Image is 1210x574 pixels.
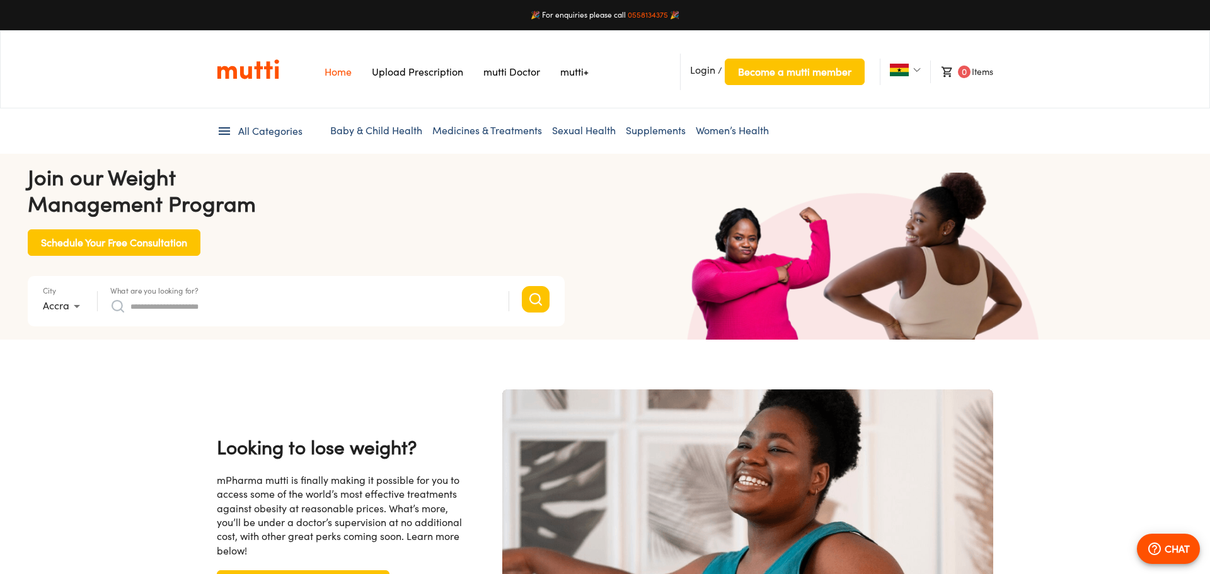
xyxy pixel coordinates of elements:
[626,124,686,137] a: Supplements
[217,473,467,558] div: mPharma mutti is finally making it possible for you to access some of the world’s most effective ...
[217,59,279,80] img: Logo
[1165,541,1190,556] p: CHAT
[913,66,921,74] img: Dropdown
[958,66,971,78] span: 0
[930,60,993,83] li: Items
[1137,534,1200,564] button: CHAT
[41,234,187,251] span: Schedule Your Free Consultation
[325,66,352,78] a: Navigates to Home Page
[372,66,463,78] a: Navigates to Prescription Upload Page
[680,54,865,90] li: /
[696,124,769,137] a: Women’s Health
[217,59,279,80] a: Link on the logo navigates to HomePage
[238,124,302,139] span: All Categories
[110,287,199,294] label: What are you looking for?
[43,296,84,316] div: Accra
[28,236,200,246] a: Schedule Your Free Consultation
[890,64,909,76] img: Ghana
[28,229,200,256] button: Schedule Your Free Consultation
[690,64,715,76] span: Login
[28,164,565,217] h4: Join our Weight Management Program
[432,124,542,137] a: Medicines & Treatments
[628,10,668,20] a: 0558134375
[217,434,467,461] h4: Looking to lose weight?
[552,124,616,137] a: Sexual Health
[483,66,540,78] a: Navigates to mutti doctor website
[738,63,851,81] span: Become a mutti member
[43,287,56,294] label: City
[725,59,865,85] button: Become a mutti member
[560,66,589,78] a: Navigates to mutti+ page
[522,286,550,313] button: Search
[330,124,422,137] a: Baby & Child Health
